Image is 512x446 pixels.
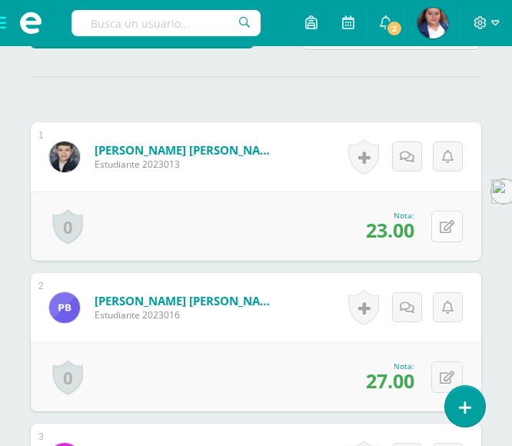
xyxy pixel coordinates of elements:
span: Estudiante 2023013 [95,158,279,171]
div: Nota: [366,210,414,221]
input: Busca un usuario... [71,10,261,36]
a: [PERSON_NAME] [PERSON_NAME] [95,293,279,308]
span: 27.00 [366,368,414,394]
a: 0 [52,209,83,245]
span: 23.00 [366,217,414,243]
img: 967bd849930caa42aefaa6562d2cb40c.png [417,8,448,38]
span: 2 [386,20,403,37]
a: [PERSON_NAME] [PERSON_NAME] [95,142,279,158]
img: ad3f93b419ad4b27e13430f923d2051e.png [49,292,80,323]
img: 2489d04f37693b875024e9f7949c6267.png [49,141,80,172]
div: Nota: [366,361,414,371]
a: 0 [52,360,83,395]
span: Estudiante 2023016 [95,308,279,321]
